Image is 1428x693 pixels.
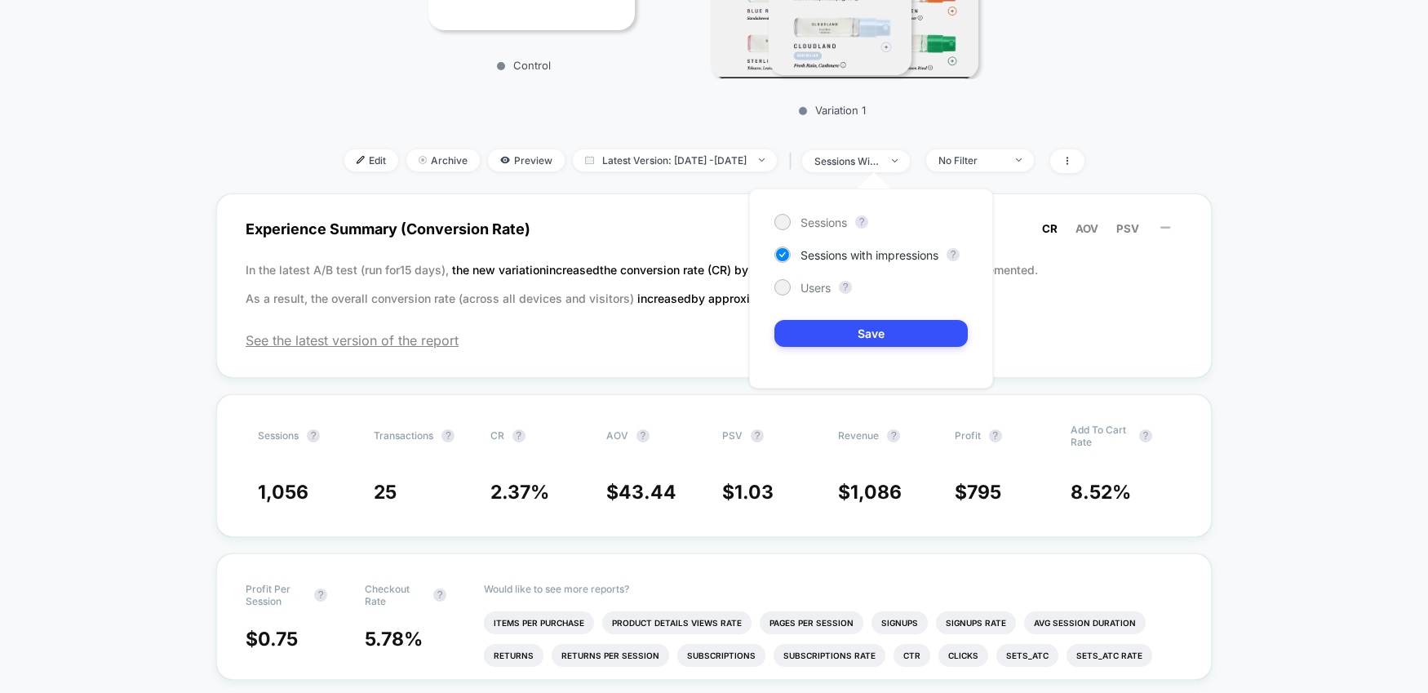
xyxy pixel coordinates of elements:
[947,248,960,261] button: ?
[887,429,900,442] button: ?
[1139,429,1152,442] button: ?
[838,429,879,442] span: Revenue
[722,429,743,442] span: PSV
[800,215,847,229] span: Sessions
[490,481,549,504] span: 2.37 %
[374,481,397,504] span: 25
[452,263,788,277] span: the new variation increased the conversion rate (CR) by 5.61 %
[751,429,764,442] button: ?
[1111,221,1144,236] button: PSV
[892,159,898,162] img: end
[1037,221,1062,236] button: CR
[488,149,565,171] span: Preview
[850,481,902,504] span: 1,086
[871,611,928,634] li: Signups
[760,611,863,634] li: Pages Per Session
[258,429,299,442] span: Sessions
[1075,222,1098,235] span: AOV
[938,154,1004,167] div: No Filter
[1016,158,1022,162] img: end
[955,429,981,442] span: Profit
[1071,481,1131,504] span: 8.52 %
[258,628,298,651] span: 0.75
[1067,644,1152,667] li: Sets_atc Rate
[365,583,425,607] span: Checkout Rate
[606,481,676,504] span: $
[894,644,930,667] li: Ctr
[585,156,594,164] img: calendar
[419,156,427,164] img: end
[307,429,320,442] button: ?
[936,611,1016,634] li: Signups Rate
[955,481,1001,504] span: $
[722,481,774,504] span: $
[484,611,594,634] li: Items Per Purchase
[637,291,823,305] span: increased by approximately 1.75 %
[759,158,765,162] img: end
[800,248,938,262] span: Sessions with impressions
[774,320,968,347] button: Save
[636,429,650,442] button: ?
[774,644,885,667] li: Subscriptions Rate
[374,429,433,442] span: Transactions
[433,589,446,602] button: ?
[606,429,628,442] span: AOV
[785,149,802,173] span: |
[246,583,306,607] span: Profit Per Session
[814,155,880,167] div: sessions with impression
[967,481,1001,504] span: 795
[365,628,423,651] span: 5.78 %
[490,429,504,442] span: CR
[246,211,1182,247] span: Experience Summary (Conversion Rate)
[573,149,777,171] span: Latest Version: [DATE] - [DATE]
[855,215,868,229] button: ?
[938,644,988,667] li: Clicks
[734,481,774,504] span: 1.03
[246,332,1182,349] span: See the latest version of the report
[1116,222,1139,235] span: PSV
[1042,222,1058,235] span: CR
[484,644,543,667] li: Returns
[619,481,676,504] span: 43.44
[552,644,669,667] li: Returns Per Session
[484,583,1182,595] p: Would like to see more reports?
[314,589,327,602] button: ?
[690,104,975,117] p: Variation 1
[1024,611,1146,634] li: Avg Session Duration
[839,281,852,294] button: ?
[602,611,752,634] li: Product Details Views Rate
[989,429,1002,442] button: ?
[512,429,526,442] button: ?
[344,149,398,171] span: Edit
[441,429,455,442] button: ?
[1071,424,1131,448] span: Add To Cart Rate
[996,644,1058,667] li: Sets_atc
[800,281,831,295] span: Users
[1071,221,1103,236] button: AOV
[246,255,1182,313] p: In the latest A/B test (run for 15 days), before the experience was fully implemented. As a resul...
[258,481,308,504] span: 1,056
[838,481,902,504] span: $
[406,149,480,171] span: Archive
[420,59,627,72] p: Control
[357,156,365,164] img: edit
[677,644,765,667] li: Subscriptions
[246,628,298,651] span: $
